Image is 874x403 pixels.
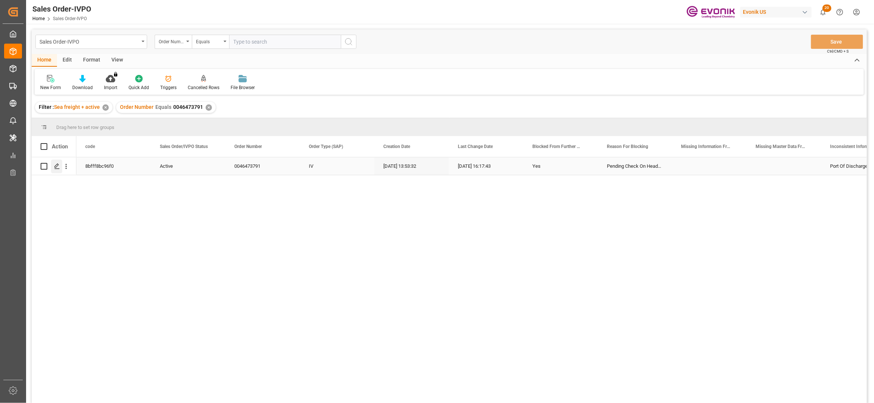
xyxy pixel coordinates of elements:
div: Pending Check On Header Level, Special Transport Requirements Unchecked, Inconsistent Information... [598,157,672,175]
div: Yes [532,158,589,175]
div: Press SPACE to select this row. [32,157,76,175]
span: Ctrl/CMD + S [827,48,849,54]
span: Order Number [234,144,262,149]
span: Reason For Blocking [607,144,648,149]
button: show 20 new notifications [815,4,832,21]
span: Drag here to set row groups [56,125,114,130]
button: Save [811,35,863,49]
div: ✕ [102,104,109,111]
span: 0046473791 [173,104,203,110]
div: Home [32,54,57,67]
button: open menu [192,35,229,49]
button: Evonik US [740,5,815,19]
button: open menu [155,35,192,49]
div: Sales Order-IVPO [39,37,139,46]
a: Home [32,16,45,21]
span: Creation Date [383,144,410,149]
span: Sales Order/IVPO Status [160,144,208,149]
div: Action [52,143,68,150]
span: Blocked From Further Processing [532,144,582,149]
div: Evonik US [740,7,812,18]
div: Cancelled Rows [188,84,219,91]
span: Filter : [39,104,54,110]
div: ✕ [206,104,212,111]
div: Download [72,84,93,91]
div: Order Number [159,37,184,45]
button: open menu [35,35,147,49]
span: code [85,144,95,149]
div: Sales Order-IVPO [32,3,91,15]
div: Edit [57,54,77,67]
span: Missing Master Data From Header [756,144,806,149]
div: Equals [196,37,221,45]
div: Active [160,158,216,175]
div: File Browser [231,84,255,91]
span: Last Change Date [458,144,493,149]
div: IV [300,157,374,175]
span: Order Number [120,104,153,110]
div: [DATE] 16:17:43 [449,157,523,175]
div: Quick Add [129,84,149,91]
button: Help Center [832,4,848,21]
div: [DATE] 13:53:32 [374,157,449,175]
div: 0046473791 [225,157,300,175]
input: Type to search [229,35,341,49]
img: Evonik-brand-mark-Deep-Purple-RGB.jpeg_1700498283.jpeg [687,6,735,19]
div: View [106,54,129,67]
span: Sea freight + active [54,104,100,110]
div: Format [77,54,106,67]
div: New Form [40,84,61,91]
div: Triggers [160,84,177,91]
span: Missing Information From Header [681,144,731,149]
button: search button [341,35,357,49]
span: 20 [823,4,832,12]
div: 8bfff8bc96f0 [76,157,151,175]
span: Order Type (SAP) [309,144,343,149]
span: Equals [155,104,171,110]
